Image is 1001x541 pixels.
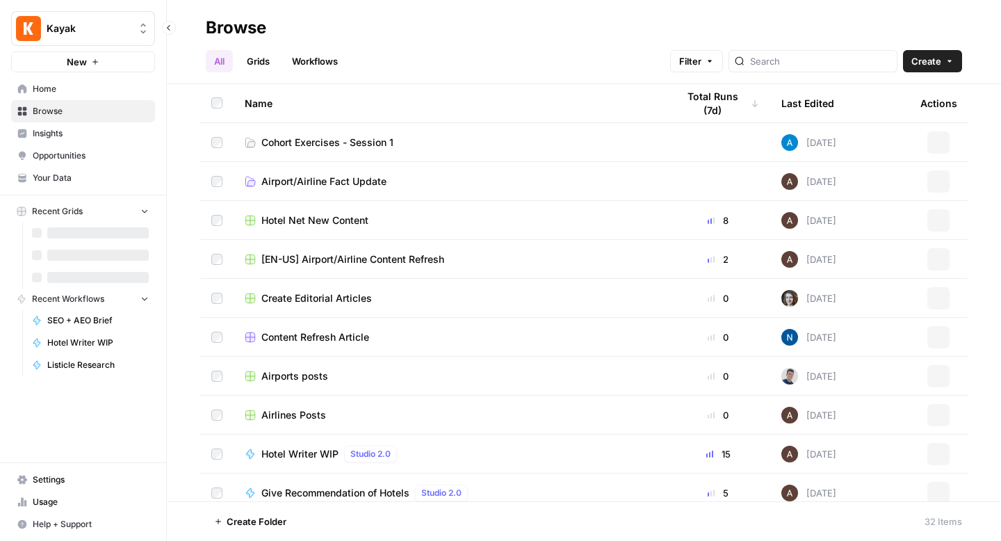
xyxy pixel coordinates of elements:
[11,469,155,491] a: Settings
[227,515,286,528] span: Create Folder
[781,446,798,462] img: wtbmvrjo3qvncyiyitl6zoukl9gz
[11,78,155,100] a: Home
[32,205,83,218] span: Recent Grids
[781,134,798,151] img: o3cqybgnmipr355j8nz4zpq1mc6x
[670,50,723,72] button: Filter
[781,446,836,462] div: [DATE]
[781,212,798,229] img: wtbmvrjo3qvncyiyitl6zoukl9gz
[781,407,836,423] div: [DATE]
[261,330,369,344] span: Content Refresh Article
[261,369,328,383] span: Airports posts
[33,496,149,508] span: Usage
[11,201,155,222] button: Recent Grids
[11,100,155,122] a: Browse
[245,446,655,462] a: Hotel Writer WIPStudio 2.0
[781,251,836,268] div: [DATE]
[781,290,798,307] img: rz7p8tmnmqi1pt4pno23fskyt2v8
[11,11,155,46] button: Workspace: Kayak
[33,83,149,95] span: Home
[261,447,339,461] span: Hotel Writer WIP
[261,213,368,227] span: Hotel Net New Content
[677,291,759,305] div: 0
[11,122,155,145] a: Insights
[16,16,41,41] img: Kayak Logo
[206,17,266,39] div: Browse
[677,252,759,266] div: 2
[781,134,836,151] div: [DATE]
[677,213,759,227] div: 8
[33,518,149,531] span: Help + Support
[781,485,836,501] div: [DATE]
[781,290,836,307] div: [DATE]
[245,175,655,188] a: Airport/Airline Fact Update
[781,84,834,122] div: Last Edited
[750,54,891,68] input: Search
[245,84,655,122] div: Name
[33,474,149,486] span: Settings
[677,330,759,344] div: 0
[677,408,759,422] div: 0
[261,408,326,422] span: Airlines Posts
[781,485,798,501] img: wtbmvrjo3qvncyiyitl6zoukl9gz
[11,289,155,309] button: Recent Workflows
[11,513,155,535] button: Help + Support
[421,487,462,499] span: Studio 2.0
[245,369,655,383] a: Airports posts
[781,173,798,190] img: wtbmvrjo3qvncyiyitl6zoukl9gz
[33,172,149,184] span: Your Data
[677,369,759,383] div: 0
[679,54,701,68] span: Filter
[781,212,836,229] div: [DATE]
[261,252,444,266] span: [EN-US] Airport/Airline Content Refresh
[11,51,155,72] button: New
[245,136,655,150] a: Cohort Exercises - Session 1
[245,485,655,501] a: Give Recommendation of HotelsStudio 2.0
[677,486,759,500] div: 5
[781,329,836,346] div: [DATE]
[26,332,155,354] a: Hotel Writer WIP
[11,167,155,189] a: Your Data
[920,84,957,122] div: Actions
[261,175,386,188] span: Airport/Airline Fact Update
[781,173,836,190] div: [DATE]
[284,50,346,72] a: Workflows
[206,50,233,72] a: All
[206,510,295,533] button: Create Folder
[903,50,962,72] button: Create
[238,50,278,72] a: Grids
[32,293,104,305] span: Recent Workflows
[47,359,149,371] span: Listicle Research
[781,407,798,423] img: wtbmvrjo3qvncyiyitl6zoukl9gz
[261,136,393,150] span: Cohort Exercises - Session 1
[677,447,759,461] div: 15
[26,309,155,332] a: SEO + AEO Brief
[33,127,149,140] span: Insights
[26,354,155,376] a: Listicle Research
[245,330,655,344] a: Content Refresh Article
[925,515,962,528] div: 32 Items
[781,368,836,385] div: [DATE]
[11,145,155,167] a: Opportunities
[261,291,372,305] span: Create Editorial Articles
[781,251,798,268] img: wtbmvrjo3qvncyiyitl6zoukl9gz
[245,213,655,227] a: Hotel Net New Content
[781,329,798,346] img: n7pe0zs00y391qjouxmgrq5783et
[245,252,655,266] a: [EN-US] Airport/Airline Content Refresh
[33,150,149,162] span: Opportunities
[47,314,149,327] span: SEO + AEO Brief
[261,486,409,500] span: Give Recommendation of Hotels
[245,408,655,422] a: Airlines Posts
[47,22,131,35] span: Kayak
[33,105,149,118] span: Browse
[911,54,941,68] span: Create
[245,291,655,305] a: Create Editorial Articles
[11,491,155,513] a: Usage
[47,337,149,349] span: Hotel Writer WIP
[350,448,391,460] span: Studio 2.0
[781,368,798,385] img: oskm0cmuhabjb8ex6014qupaj5sj
[67,55,87,69] span: New
[677,84,759,122] div: Total Runs (7d)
